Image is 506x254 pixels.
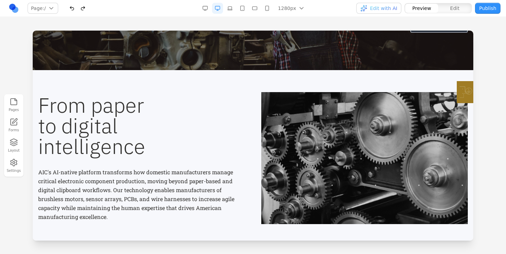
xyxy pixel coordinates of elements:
[237,3,248,14] button: Tablet
[262,3,273,14] button: Mobile
[370,5,397,12] span: Edit with AI
[6,157,21,175] button: Settings
[6,137,21,154] button: Layout
[356,3,401,14] button: Edit with AI
[212,3,223,14] button: Desktop
[6,96,21,114] button: Pages
[249,3,260,14] button: Mobile Landscape
[6,117,21,134] a: Forms
[224,3,235,14] button: Laptop
[450,5,460,12] span: Edit
[200,3,211,14] button: Desktop Wide
[412,5,431,12] span: Preview
[28,3,58,14] button: Page:/
[33,31,473,241] iframe: Preview
[475,3,500,14] button: Publish
[274,3,309,14] button: 1280px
